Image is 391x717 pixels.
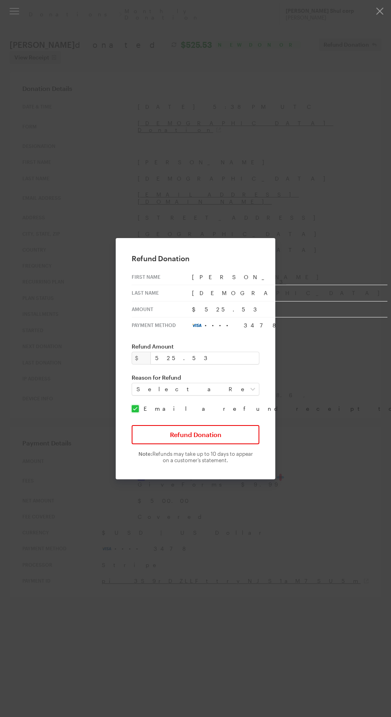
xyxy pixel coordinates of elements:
[132,269,192,285] th: First Name
[132,451,259,463] div: Refunds may take up to 10 days to appear on a customer’s statement.
[138,451,152,457] em: Note:
[192,285,387,301] td: [DEMOGRAPHIC_DATA]
[132,317,192,333] th: Payment Method
[192,301,387,317] td: $525.53
[132,301,192,317] th: Amount
[132,352,151,364] div: $
[132,343,259,350] label: Refund Amount
[192,269,387,285] td: [PERSON_NAME]
[192,317,387,333] td: •••• 3478
[132,425,259,444] button: Refund Donation
[132,374,259,381] label: Reason for Refund
[132,254,259,263] h2: Refund Donation
[132,285,192,301] th: Last Name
